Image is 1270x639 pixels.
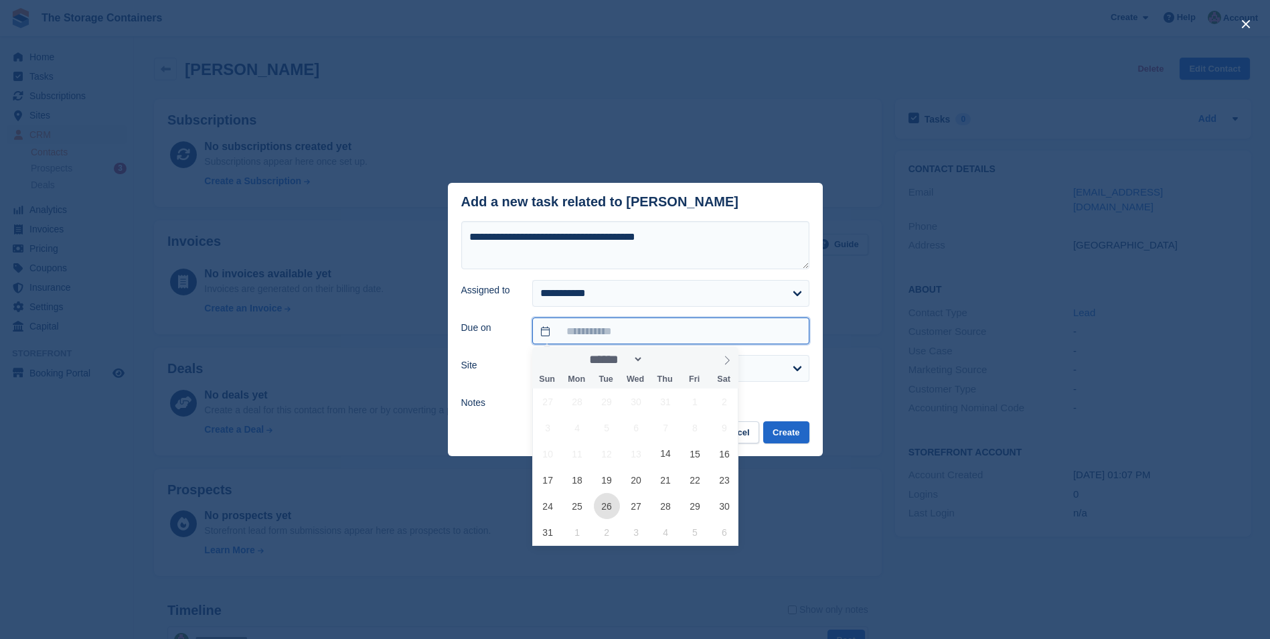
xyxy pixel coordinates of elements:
[532,375,562,384] span: Sun
[535,519,561,545] span: August 31, 2025
[594,388,620,415] span: July 29, 2025
[594,415,620,441] span: August 5, 2025
[461,358,517,372] label: Site
[535,467,561,493] span: August 17, 2025
[711,519,737,545] span: September 6, 2025
[461,396,517,410] label: Notes
[682,493,708,519] span: August 29, 2025
[564,415,590,441] span: August 4, 2025
[709,375,738,384] span: Sat
[535,388,561,415] span: July 27, 2025
[653,493,679,519] span: August 28, 2025
[461,321,517,335] label: Due on
[585,352,644,366] select: Month
[594,467,620,493] span: August 19, 2025
[535,415,561,441] span: August 3, 2025
[623,519,649,545] span: September 3, 2025
[461,194,739,210] div: Add a new task related to [PERSON_NAME]
[623,493,649,519] span: August 27, 2025
[763,421,809,443] button: Create
[623,441,649,467] span: August 13, 2025
[564,441,590,467] span: August 11, 2025
[653,519,679,545] span: September 4, 2025
[682,415,708,441] span: August 8, 2025
[594,493,620,519] span: August 26, 2025
[623,467,649,493] span: August 20, 2025
[535,441,561,467] span: August 10, 2025
[650,375,680,384] span: Thu
[564,493,590,519] span: August 25, 2025
[621,375,650,384] span: Wed
[711,467,737,493] span: August 23, 2025
[562,375,591,384] span: Mon
[682,467,708,493] span: August 22, 2025
[711,388,737,415] span: August 2, 2025
[682,388,708,415] span: August 1, 2025
[643,352,686,366] input: Year
[564,388,590,415] span: July 28, 2025
[564,519,590,545] span: September 1, 2025
[594,441,620,467] span: August 12, 2025
[653,467,679,493] span: August 21, 2025
[594,519,620,545] span: September 2, 2025
[682,519,708,545] span: September 5, 2025
[461,283,517,297] label: Assigned to
[1235,13,1257,35] button: close
[591,375,621,384] span: Tue
[653,388,679,415] span: July 31, 2025
[682,441,708,467] span: August 15, 2025
[623,388,649,415] span: July 30, 2025
[623,415,649,441] span: August 6, 2025
[653,441,679,467] span: August 14, 2025
[653,415,679,441] span: August 7, 2025
[711,415,737,441] span: August 9, 2025
[535,493,561,519] span: August 24, 2025
[680,375,709,384] span: Fri
[564,467,590,493] span: August 18, 2025
[711,493,737,519] span: August 30, 2025
[711,441,737,467] span: August 16, 2025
